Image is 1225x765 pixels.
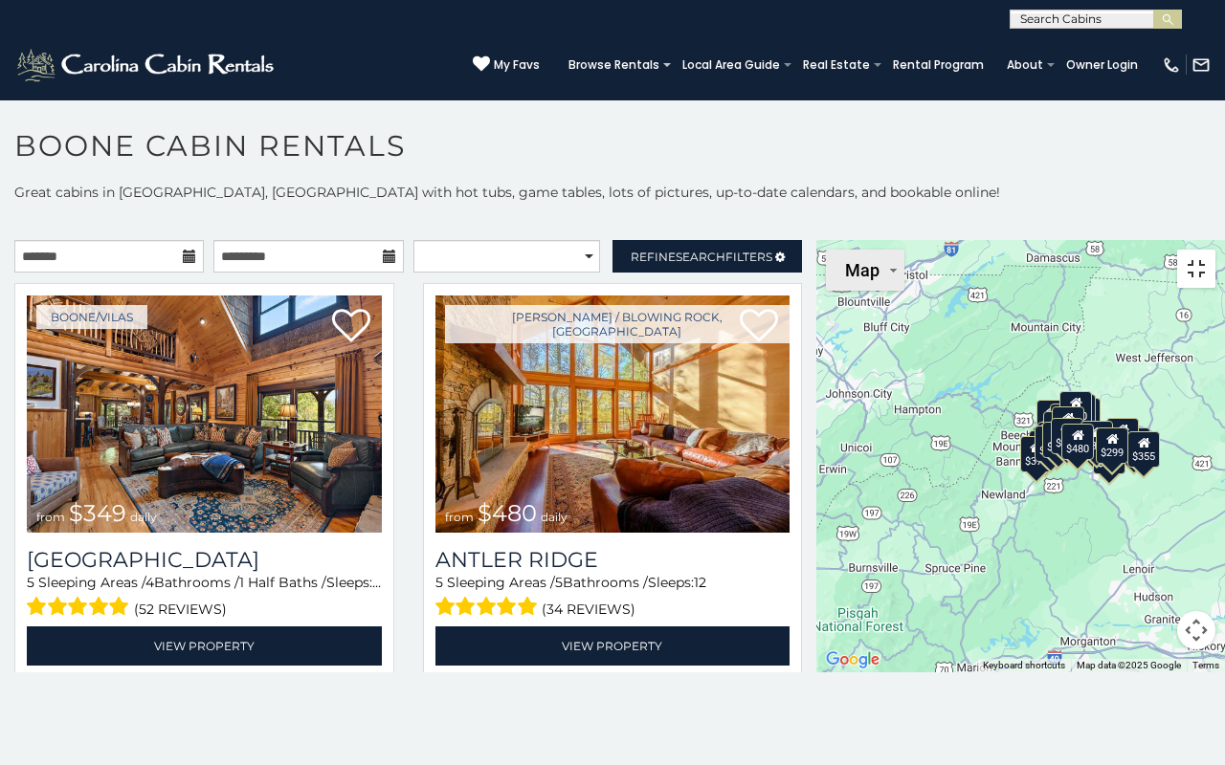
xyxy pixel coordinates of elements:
[845,260,880,280] span: Map
[883,52,993,78] a: Rental Program
[997,52,1053,78] a: About
[1020,436,1053,472] div: $375
[1068,398,1101,434] div: $250
[1036,400,1068,436] div: $635
[14,46,279,84] img: White-1-2.png
[36,305,147,329] a: Boone/Vilas
[478,499,537,527] span: $480
[612,240,802,273] a: RefineSearchFilters
[435,574,443,591] span: 5
[145,574,154,591] span: 4
[473,55,540,75] a: My Favs
[1127,431,1160,468] div: $355
[673,52,790,78] a: Local Area Guide
[1041,422,1074,458] div: $395
[1192,55,1211,75] img: mail-regular-white.png
[541,510,568,524] span: daily
[1057,52,1147,78] a: Owner Login
[694,574,706,591] span: 12
[27,547,382,573] h3: Diamond Creek Lodge
[445,510,474,524] span: from
[27,295,382,533] a: Diamond Creek Lodge from $349 daily
[130,510,157,524] span: daily
[134,597,227,622] span: (52 reviews)
[676,250,725,264] span: Search
[1061,424,1094,460] div: $480
[1192,660,1219,670] a: Terms (opens in new tab)
[1077,660,1181,670] span: Map data ©2025 Google
[631,250,772,264] span: Refine Filters
[435,547,791,573] a: Antler Ridge
[1059,391,1092,427] div: $320
[1106,418,1139,454] div: $930
[1035,426,1067,462] div: $325
[1080,421,1113,457] div: $380
[542,597,635,622] span: (34 reviews)
[555,574,563,591] span: 5
[1162,55,1181,75] img: phone-regular-white.png
[435,295,791,533] a: Antler Ridge from $480 daily
[826,250,904,291] button: Change map style
[559,52,669,78] a: Browse Rentals
[435,573,791,622] div: Sleeping Areas / Bathrooms / Sleeps:
[435,295,791,533] img: Antler Ridge
[27,295,382,533] img: Diamond Creek Lodge
[239,574,326,591] span: 1 Half Baths /
[27,574,34,591] span: 5
[69,499,126,527] span: $349
[1096,427,1128,464] div: $299
[445,305,791,343] a: [PERSON_NAME] / Blowing Rock, [GEOGRAPHIC_DATA]
[494,56,540,74] span: My Favs
[27,573,382,622] div: Sleeping Areas / Bathrooms / Sleeps:
[1177,611,1215,649] button: Map camera controls
[332,307,370,347] a: Add to favorites
[821,647,884,672] img: Google
[821,647,884,672] a: Open this area in Google Maps (opens a new window)
[1177,250,1215,288] button: Toggle fullscreen view
[1052,406,1084,443] div: $210
[435,626,791,666] a: View Property
[27,626,382,666] a: View Property
[27,547,382,573] a: [GEOGRAPHIC_DATA]
[793,52,880,78] a: Real Estate
[983,659,1065,672] button: Keyboard shortcuts
[1051,418,1083,454] div: $225
[36,510,65,524] span: from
